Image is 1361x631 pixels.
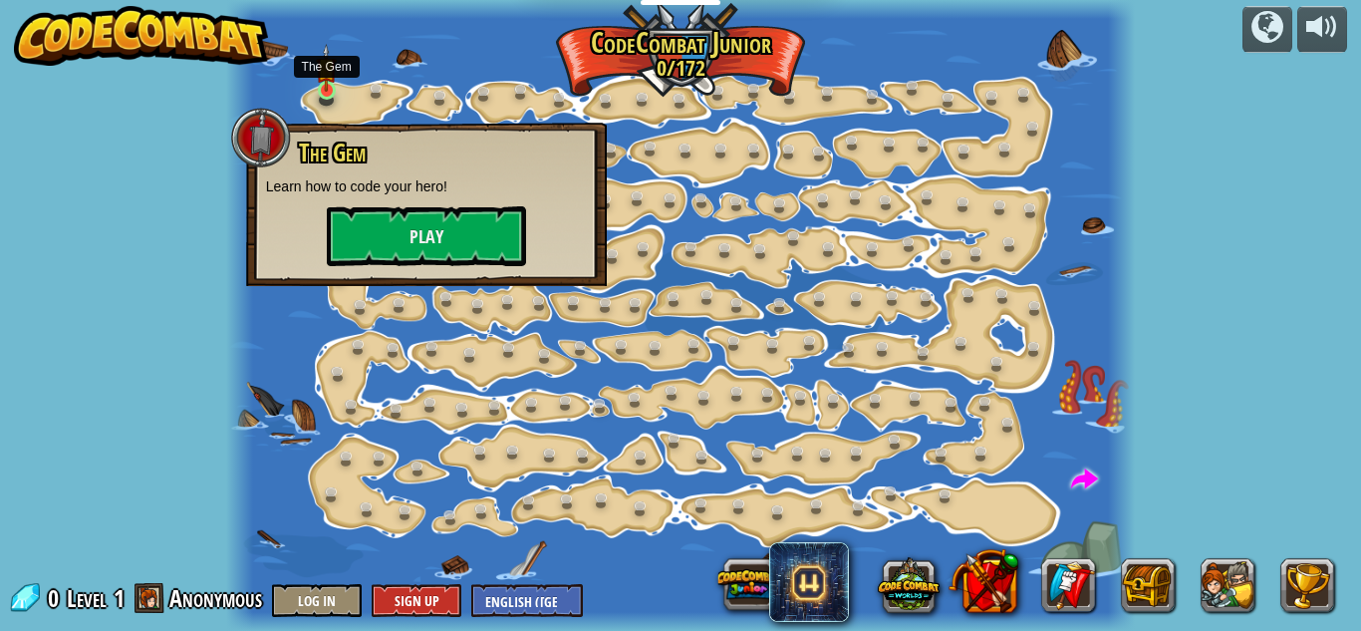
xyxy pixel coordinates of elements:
[272,584,362,617] button: Log In
[114,582,125,614] span: 1
[299,136,366,169] span: The Gem
[316,44,337,92] img: level-banner-started.png
[266,176,587,196] p: Learn how to code your hero!
[67,582,107,615] span: Level
[1242,6,1292,53] button: Campaigns
[1297,6,1347,53] button: Adjust volume
[372,584,461,617] button: Sign Up
[327,206,526,266] button: Play
[169,582,262,614] span: Anonymous
[48,582,65,614] span: 0
[14,6,269,66] img: CodeCombat - Learn how to code by playing a game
